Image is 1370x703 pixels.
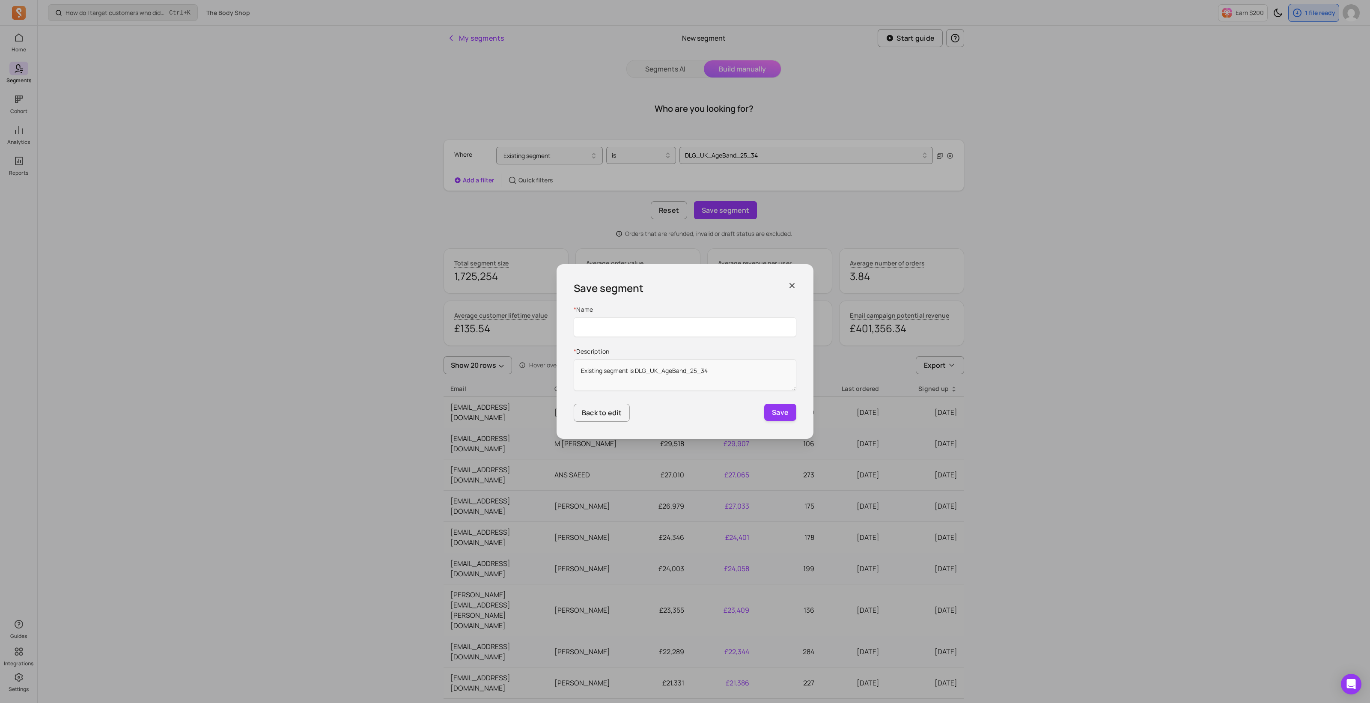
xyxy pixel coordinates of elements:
div: Open Intercom Messenger [1341,674,1361,694]
h3: Save segment [574,281,643,295]
button: Save [764,404,796,421]
label: Description [574,347,796,356]
label: Name [574,305,796,314]
button: Back to edit [574,404,630,422]
input: Name [574,317,796,337]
